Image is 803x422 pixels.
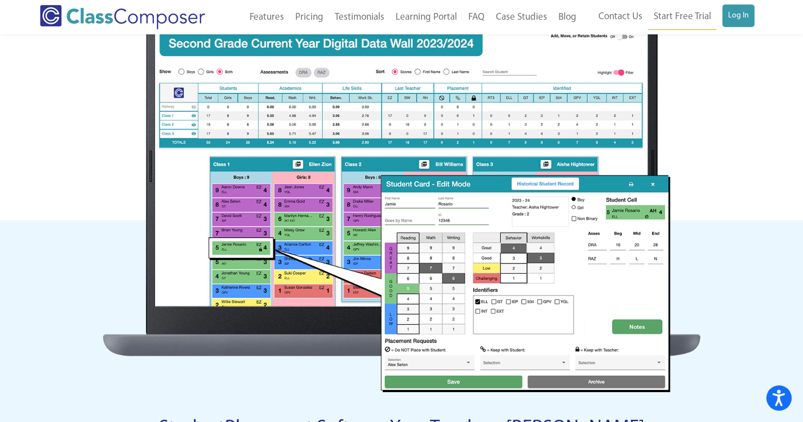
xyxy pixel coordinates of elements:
[329,5,390,30] a: Testimonials
[648,5,717,30] a: Start Free Trial
[40,5,205,29] img: Class Composer
[582,5,755,30] nav: Header Menu
[593,5,648,29] a: Contact Us
[463,5,490,30] a: FAQ
[229,5,582,30] nav: Header Menu
[244,5,290,30] a: Features
[290,5,329,30] a: Pricing
[490,5,553,30] a: Case Studies
[722,5,755,27] a: Log In
[103,3,700,392] img: monitor trans 3
[390,5,463,30] a: Learning Portal
[553,5,582,30] a: Blog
